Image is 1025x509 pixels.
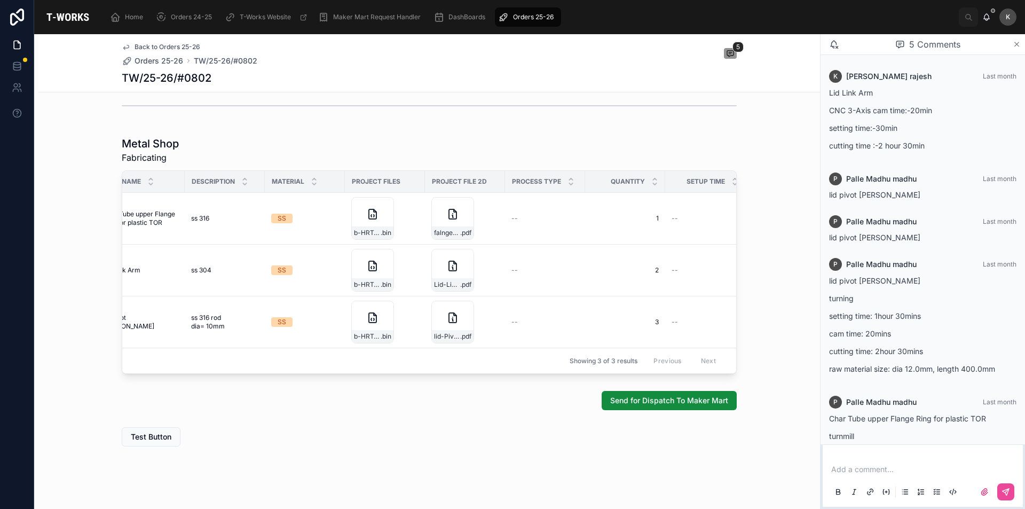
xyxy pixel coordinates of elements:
span: falnge-ring-for-plastic-Tor [434,229,460,237]
p: turnmill [829,430,1016,442]
a: Orders 25-26 [495,7,561,27]
span: Palle Madhu madhu [846,174,917,184]
span: Last month [983,398,1016,406]
a: Orders 24-25 [153,7,219,27]
span: Showing 3 of 3 results [570,357,637,365]
span: .pdf [460,229,471,237]
span: b-HRT_V2.x_Lid-pivot-rod [354,332,381,341]
p: Char Tube upper Flange Ring for plastic TOR [829,413,1016,424]
span: Back to Orders 25-26 [135,43,200,51]
span: K [833,72,838,81]
p: lid pivot [PERSON_NAME] [829,275,1016,286]
span: Palle Madhu madhu [846,397,917,408]
span: T-Works Website [240,13,291,21]
a: Back to Orders 25-26 [122,43,200,51]
a: TW/25-26/#0802 [194,56,257,66]
span: 5 Comments [909,38,960,51]
span: P [833,217,838,226]
span: Maker Mart Request Handler [333,13,421,21]
span: Fabricating [122,151,179,164]
img: App logo [43,9,93,26]
span: K [1006,13,1010,21]
span: Home [125,13,143,21]
p: setting time:-30min [829,122,1016,134]
p: raw material size: dia 12.0mm, length 400.0mm [829,363,1016,374]
span: Quantity [611,177,645,186]
span: [PERSON_NAME] rajesh [846,71,932,82]
p: cutting time: 2hour 30mins [829,346,1016,357]
p: Lid Link Arm [829,87,1016,98]
p: turning [829,293,1016,304]
span: P [833,175,838,183]
button: Send for Dispatch To Maker Mart [602,391,737,410]
span: Material [272,177,304,186]
span: P [833,398,838,406]
span: ss 316 [191,214,209,223]
h1: Metal Shop [122,136,179,151]
span: 3 [592,318,659,326]
span: lid-Pivot-Rod [434,332,460,341]
span: Palle Madhu madhu [846,259,917,270]
span: Last month [983,72,1016,80]
span: ss 316 rod dia= 10mm [191,314,256,331]
span: .bin [381,280,391,289]
span: lid pivot [PERSON_NAME] [102,314,178,331]
span: -- [672,318,678,326]
div: SS [278,265,286,275]
span: lid pivot [PERSON_NAME] [829,190,920,199]
button: 5 [724,48,737,61]
span: .pdf [460,280,471,289]
p: cam time: 20mins [829,328,1016,339]
span: P [833,260,838,269]
span: Send for Dispatch To Maker Mart [610,395,728,406]
span: .bin [381,332,391,341]
div: SS [278,317,286,327]
span: Project Files [352,177,400,186]
a: T-Works Website [222,7,313,27]
span: Setup Time [687,177,725,186]
span: b-HRT_V2.x_Char-tube-upper-flange-ring-for-Plastic-TOR [354,229,381,237]
span: Description [192,177,235,186]
span: -- [511,318,518,326]
span: -- [511,214,518,223]
button: Test Button [122,427,180,447]
span: -- [672,266,678,275]
span: .pdf [460,332,471,341]
p: cutting time :-2 hour 30min [829,140,1016,151]
div: scrollable content [101,5,959,29]
p: CNC 3-Axis cam time:-20min [829,105,1016,116]
p: setting time: 1hour 30mins [829,310,1016,322]
a: DashBoards [430,7,493,27]
span: ss 304 [191,266,211,275]
span: Char Tube upper Flange Ring for plastic TOR [102,210,178,227]
span: 1 [592,214,659,223]
span: Orders 25-26 [135,56,183,66]
span: Part Name [103,177,141,186]
a: Orders 25-26 [122,56,183,66]
span: DashBoards [448,13,485,21]
span: Last month [983,175,1016,183]
span: -- [511,266,518,275]
span: Lid-Link-Arm [434,280,460,289]
span: 2 [592,266,659,275]
span: Project File 2D [432,177,487,186]
a: Home [107,7,151,27]
span: Process Type [512,177,561,186]
span: Palle Madhu madhu [846,216,917,227]
span: lid pivot [PERSON_NAME] [829,233,920,242]
span: -- [672,214,678,223]
h1: TW/25-26/#0802 [122,71,211,85]
span: Last month [983,217,1016,225]
span: Orders 25-26 [513,13,554,21]
span: Last month [983,260,1016,268]
span: Orders 24-25 [171,13,212,21]
span: Test Button [131,432,171,442]
span: b-HRT_V2.x_Lid-link-arm [354,280,381,289]
span: 5 [732,42,744,52]
a: Maker Mart Request Handler [315,7,428,27]
span: .bin [381,229,391,237]
div: SS [278,214,286,223]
